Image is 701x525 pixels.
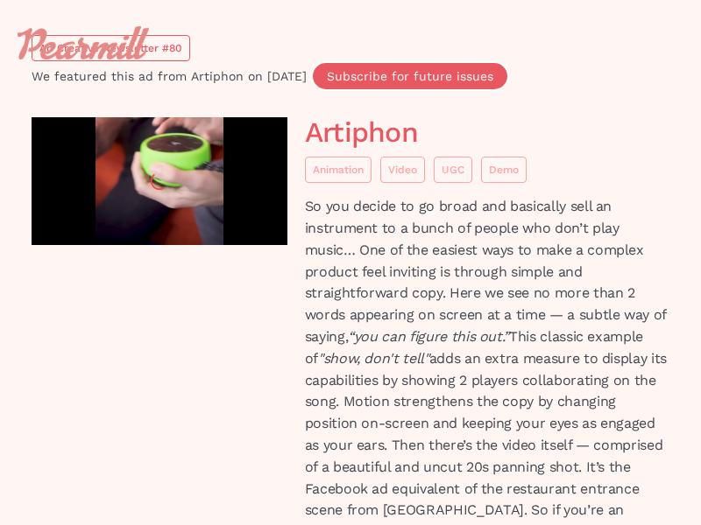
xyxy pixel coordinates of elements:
[489,161,519,178] div: Demo
[481,157,527,183] a: Demo
[191,67,248,85] div: Artiphon
[471,19,523,72] div: menu
[318,350,429,367] em: "show, don't tell"
[267,67,311,85] div: [DATE]
[305,157,372,183] a: Animation
[313,161,364,178] div: Animation
[434,157,472,183] a: UGC
[311,61,509,91] a: Subscribe for future issues
[442,161,464,178] div: UGC
[32,67,191,85] div: We featured this ad from
[348,328,509,345] em: “you can figure this out.”
[248,67,267,85] div: on
[305,117,669,148] h1: Artiphon
[380,157,425,183] a: Video
[327,70,493,82] div: Subscribe for future issues
[388,161,417,178] div: Video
